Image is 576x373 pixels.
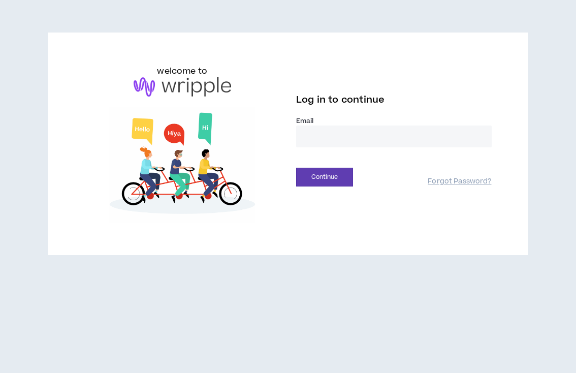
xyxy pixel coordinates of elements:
h6: welcome to [157,65,207,77]
label: Email [296,116,492,126]
span: Log in to continue [296,94,385,106]
img: Welcome to Wripple [85,107,280,223]
button: Continue [296,168,353,186]
img: logo-brand.png [134,77,231,97]
a: Forgot Password? [428,177,491,186]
